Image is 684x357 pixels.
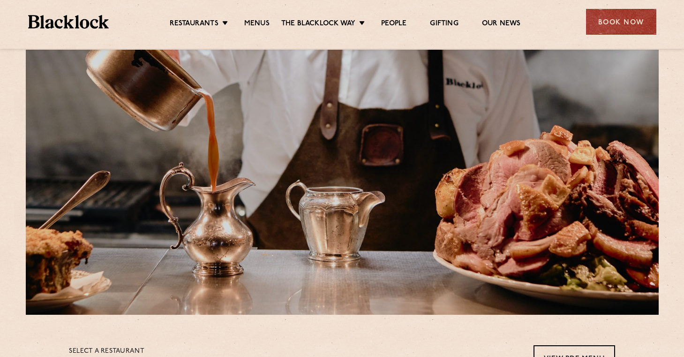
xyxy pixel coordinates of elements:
[244,19,270,30] a: Menus
[28,15,109,29] img: BL_Textured_Logo-footer-cropped.svg
[281,19,355,30] a: The Blacklock Way
[482,19,521,30] a: Our News
[586,9,656,35] div: Book Now
[430,19,458,30] a: Gifting
[381,19,406,30] a: People
[170,19,218,30] a: Restaurants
